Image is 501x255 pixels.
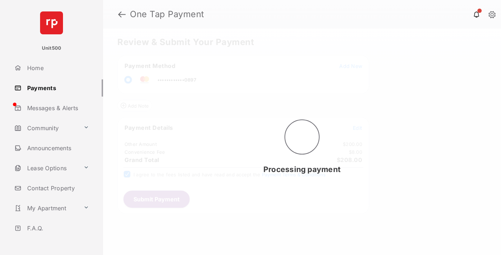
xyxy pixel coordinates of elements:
[11,119,81,137] a: Community
[40,11,63,34] img: svg+xml;base64,PHN2ZyB4bWxucz0iaHR0cDovL3d3dy53My5vcmcvMjAwMC9zdmciIHdpZHRoPSI2NCIgaGVpZ2h0PSI2NC...
[11,79,103,97] a: Payments
[130,10,204,19] strong: One Tap Payment
[11,99,103,117] a: Messages & Alerts
[11,200,81,217] a: My Apartment
[11,139,103,157] a: Announcements
[11,59,103,77] a: Home
[11,220,103,237] a: F.A.Q.
[11,160,81,177] a: Lease Options
[263,165,341,174] span: Processing payment
[42,45,62,52] p: Unit500
[11,180,103,197] a: Contact Property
